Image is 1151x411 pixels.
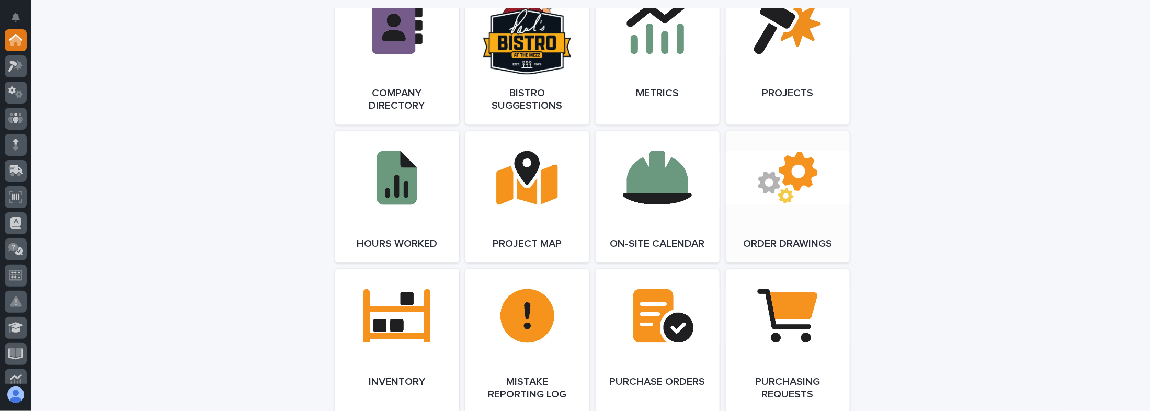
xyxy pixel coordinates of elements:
a: Order Drawings [726,131,850,262]
a: Project Map [465,131,589,262]
a: Hours Worked [335,131,459,262]
button: Notifications [5,6,27,28]
a: On-Site Calendar [596,131,720,262]
button: users-avatar [5,384,27,406]
div: Notifications [13,13,27,29]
